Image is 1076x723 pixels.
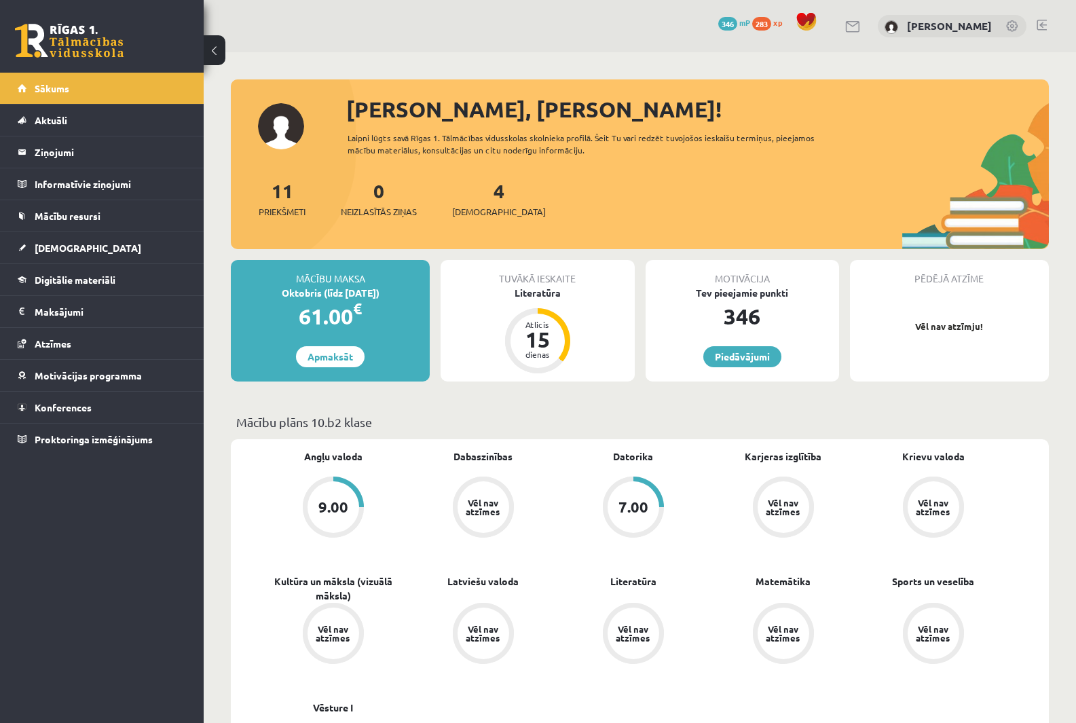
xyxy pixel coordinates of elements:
div: Atlicis [517,320,558,329]
div: Motivācija [646,260,839,286]
a: Vēl nav atzīmes [558,603,708,667]
a: Maksājumi [18,296,187,327]
div: [PERSON_NAME], [PERSON_NAME]! [346,93,1049,126]
a: Literatūra [610,574,656,589]
a: Ziņojumi [18,136,187,168]
a: Mācību resursi [18,200,187,231]
img: Deivids Gregors Zeile [885,20,898,34]
span: 283 [752,17,771,31]
a: Konferences [18,392,187,423]
legend: Maksājumi [35,296,187,327]
a: Proktoringa izmēģinājums [18,424,187,455]
span: xp [773,17,782,28]
a: Vēl nav atzīmes [858,477,1008,540]
a: Vēl nav atzīmes [708,603,858,667]
a: Atzīmes [18,328,187,359]
div: Literatūra [441,286,634,300]
span: [DEMOGRAPHIC_DATA] [452,205,546,219]
div: Pēdējā atzīme [850,260,1049,286]
div: 15 [517,329,558,350]
span: Priekšmeti [259,205,305,219]
legend: Informatīvie ziņojumi [35,168,187,200]
span: [DEMOGRAPHIC_DATA] [35,242,141,254]
a: Vēl nav atzīmes [408,477,558,540]
a: Krievu valoda [902,449,965,464]
a: Vēl nav atzīmes [408,603,558,667]
p: Mācību plāns 10.b2 klase [236,413,1043,431]
a: Piedāvājumi [703,346,781,367]
div: Vēl nav atzīmes [464,498,502,516]
div: Laipni lūgts savā Rīgas 1. Tālmācības vidusskolas skolnieka profilā. Šeit Tu vari redzēt tuvojošo... [348,132,838,156]
div: 9.00 [318,500,348,515]
p: Vēl nav atzīmju! [857,320,1042,333]
a: Datorika [613,449,653,464]
div: 61.00 [231,300,430,333]
span: € [353,299,362,318]
a: Latviešu valoda [447,574,519,589]
div: 7.00 [618,500,648,515]
a: Digitālie materiāli [18,264,187,295]
legend: Ziņojumi [35,136,187,168]
a: Sākums [18,73,187,104]
a: Rīgas 1. Tālmācības vidusskola [15,24,124,58]
a: Motivācijas programma [18,360,187,391]
a: Vēl nav atzīmes [258,603,408,667]
span: Sākums [35,82,69,94]
span: Aktuāli [35,114,67,126]
a: Aktuāli [18,105,187,136]
div: Vēl nav atzīmes [314,625,352,642]
span: Digitālie materiāli [35,274,115,286]
div: Vēl nav atzīmes [914,498,952,516]
div: dienas [517,350,558,358]
a: 4[DEMOGRAPHIC_DATA] [452,179,546,219]
span: Atzīmes [35,337,71,350]
span: 346 [718,17,737,31]
a: 11Priekšmeti [259,179,305,219]
div: Vēl nav atzīmes [464,625,502,642]
a: Literatūra Atlicis 15 dienas [441,286,634,375]
div: Mācību maksa [231,260,430,286]
a: Karjeras izglītība [745,449,821,464]
a: Angļu valoda [304,449,363,464]
a: 346 mP [718,17,750,28]
a: Kultūra un māksla (vizuālā māksla) [258,574,408,603]
span: mP [739,17,750,28]
div: Tev pieejamie punkti [646,286,839,300]
a: 9.00 [258,477,408,540]
span: Motivācijas programma [35,369,142,382]
a: 7.00 [558,477,708,540]
a: 0Neizlasītās ziņas [341,179,417,219]
a: [PERSON_NAME] [907,19,992,33]
div: Vēl nav atzīmes [764,625,802,642]
div: Vēl nav atzīmes [914,625,952,642]
div: Vēl nav atzīmes [764,498,802,516]
a: Dabaszinības [453,449,513,464]
span: Proktoringa izmēģinājums [35,433,153,445]
a: Matemātika [756,574,811,589]
a: Sports un veselība [892,574,974,589]
span: Mācību resursi [35,210,100,222]
div: 346 [646,300,839,333]
a: Vēl nav atzīmes [858,603,1008,667]
a: [DEMOGRAPHIC_DATA] [18,232,187,263]
a: Vēsture I [313,701,353,715]
span: Konferences [35,401,92,413]
a: 283 xp [752,17,789,28]
a: Vēl nav atzīmes [708,477,858,540]
div: Vēl nav atzīmes [614,625,652,642]
div: Oktobris (līdz [DATE]) [231,286,430,300]
a: Informatīvie ziņojumi [18,168,187,200]
a: Apmaksāt [296,346,365,367]
div: Tuvākā ieskaite [441,260,634,286]
span: Neizlasītās ziņas [341,205,417,219]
